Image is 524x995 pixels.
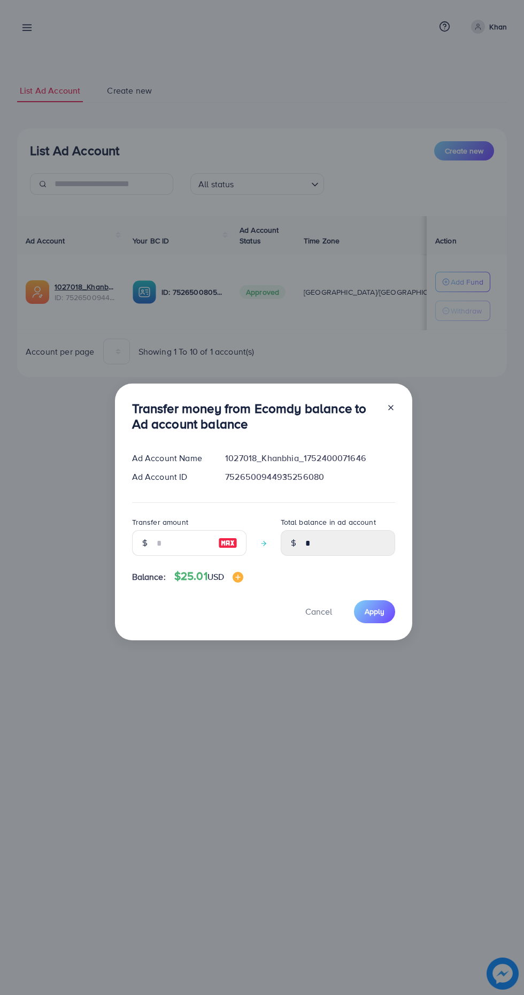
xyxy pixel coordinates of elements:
[124,452,217,464] div: Ad Account Name
[233,572,243,583] img: image
[305,606,332,617] span: Cancel
[292,600,345,623] button: Cancel
[217,471,403,483] div: 7526500944935256080
[354,600,395,623] button: Apply
[217,452,403,464] div: 1027018_Khanbhia_1752400071646
[132,517,188,527] label: Transfer amount
[132,571,166,583] span: Balance:
[281,517,376,527] label: Total balance in ad account
[365,606,384,617] span: Apply
[132,401,378,432] h3: Transfer money from Ecomdy balance to Ad account balance
[124,471,217,483] div: Ad Account ID
[207,571,224,583] span: USD
[218,537,237,549] img: image
[174,570,243,583] h4: $25.01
